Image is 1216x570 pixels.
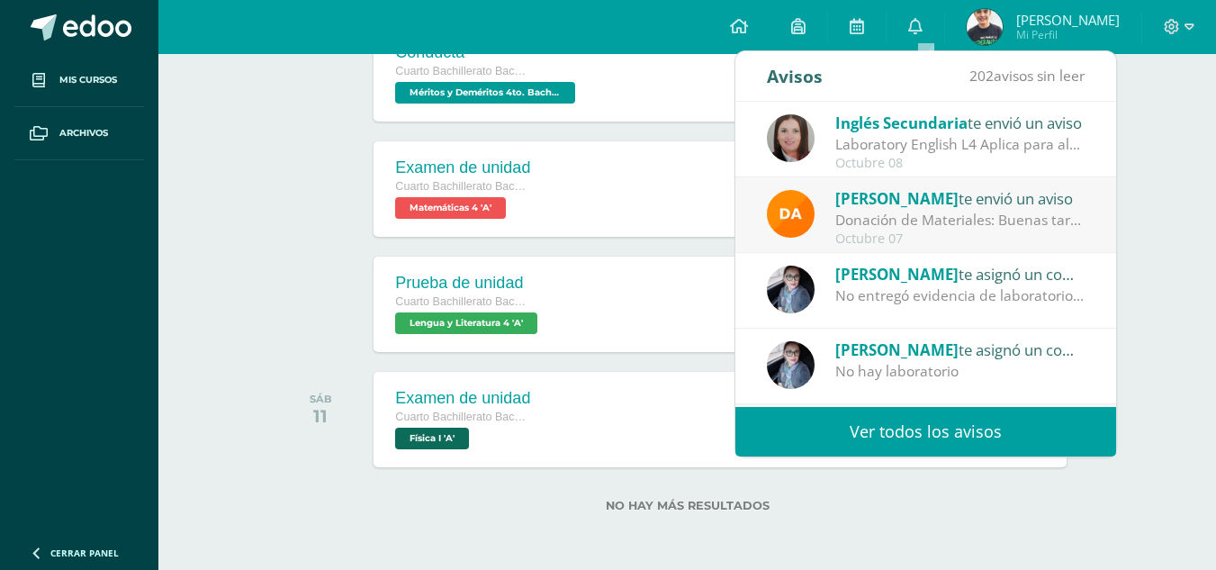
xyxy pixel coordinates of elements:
[835,231,1085,247] div: Octubre 07
[835,339,959,360] span: [PERSON_NAME]
[395,428,469,449] span: Física I 'A'
[835,210,1085,231] div: Donación de Materiales: Buenas tardes estimados padres de familia, por este medio les envío un co...
[395,295,530,308] span: Cuarto Bachillerato Bachillerato en CCLL con Orientación en Diseño Gráfico
[735,407,1116,457] a: Ver todos los avisos
[967,9,1003,45] img: f220d820049fc05fb739fdb52607cd30.png
[969,66,994,86] span: 202
[835,285,1085,306] div: No entregó evidencia de laboratorio de retroalimentación
[835,262,1085,285] div: te asignó un comentario en 'Prueba de proceso' para 'Lengua y Literatura 4'
[835,338,1085,361] div: te asignó un comentario en 'GA4.1' para 'Lengua y Literatura 4'
[1016,11,1120,29] span: [PERSON_NAME]
[395,312,537,334] span: Lengua y Literatura 4 'A'
[835,186,1085,210] div: te envió un aviso
[835,264,959,285] span: [PERSON_NAME]
[59,73,117,87] span: Mis cursos
[1016,27,1120,42] span: Mi Perfil
[310,405,332,427] div: 11
[969,66,1085,86] span: avisos sin leer
[59,126,108,140] span: Archivos
[835,156,1085,171] div: Octubre 08
[310,393,332,405] div: SÁB
[767,341,815,389] img: 702136d6d401d1cd4ce1c6f6778c2e49.png
[395,411,530,423] span: Cuarto Bachillerato Bachillerato en CCLL con Orientación en Diseño Gráfico
[14,107,144,160] a: Archivos
[835,188,959,209] span: [PERSON_NAME]
[14,54,144,107] a: Mis cursos
[395,82,575,104] span: Méritos y Deméritos 4to. Bach. en CCLL. con Orientación en Diseño Gráfico "A" 'A'
[50,547,119,559] span: Cerrar panel
[280,499,1094,512] label: No hay más resultados
[395,65,530,77] span: Cuarto Bachillerato Bachillerato en CCLL con Orientación en Diseño Gráfico
[835,111,1085,134] div: te envió un aviso
[835,361,1085,382] div: No hay laboratorio
[767,190,815,238] img: f9d34ca01e392badc01b6cd8c48cabbd.png
[767,266,815,313] img: 702136d6d401d1cd4ce1c6f6778c2e49.png
[767,114,815,162] img: 8af0450cf43d44e38c4a1497329761f3.png
[395,180,530,193] span: Cuarto Bachillerato Bachillerato en CCLL con Orientación en Diseño Gráfico
[395,197,506,219] span: Matemáticas 4 'A'
[395,389,530,408] div: Examen de unidad
[395,274,542,293] div: Prueba de unidad
[835,134,1085,155] div: Laboratory English L4 Aplica para alumnos de profe Rudy : Elaborar este laboratorio usando la pla...
[395,158,530,177] div: Examen de unidad
[767,51,823,101] div: Avisos
[835,113,968,133] span: Inglés Secundaria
